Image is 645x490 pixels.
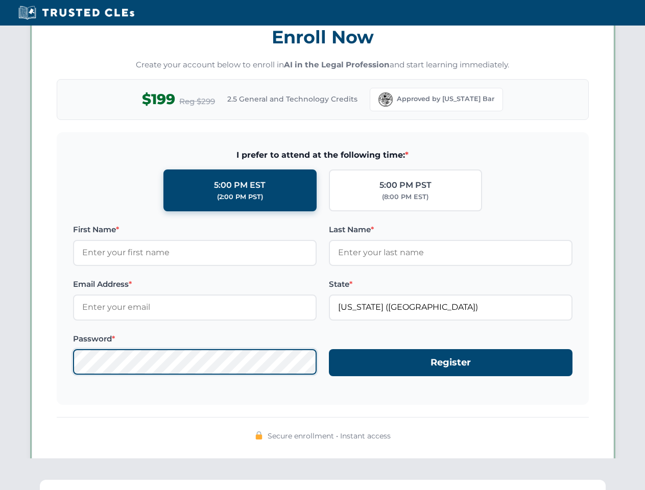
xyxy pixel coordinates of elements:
[179,95,215,108] span: Reg $299
[329,349,572,376] button: Register
[217,192,263,202] div: (2:00 PM PST)
[255,431,263,439] img: 🔒
[329,278,572,290] label: State
[142,88,175,111] span: $199
[73,149,572,162] span: I prefer to attend at the following time:
[268,430,391,442] span: Secure enrollment • Instant access
[284,60,390,69] strong: AI in the Legal Profession
[329,295,572,320] input: Florida (FL)
[214,179,266,192] div: 5:00 PM EST
[379,179,432,192] div: 5:00 PM PST
[397,94,494,104] span: Approved by [US_STATE] Bar
[57,21,589,53] h3: Enroll Now
[73,295,317,320] input: Enter your email
[73,278,317,290] label: Email Address
[378,92,393,107] img: Florida Bar
[73,240,317,265] input: Enter your first name
[73,333,317,345] label: Password
[73,224,317,236] label: First Name
[227,93,357,105] span: 2.5 General and Technology Credits
[57,59,589,71] p: Create your account below to enroll in and start learning immediately.
[15,5,137,20] img: Trusted CLEs
[329,240,572,265] input: Enter your last name
[382,192,428,202] div: (8:00 PM EST)
[329,224,572,236] label: Last Name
